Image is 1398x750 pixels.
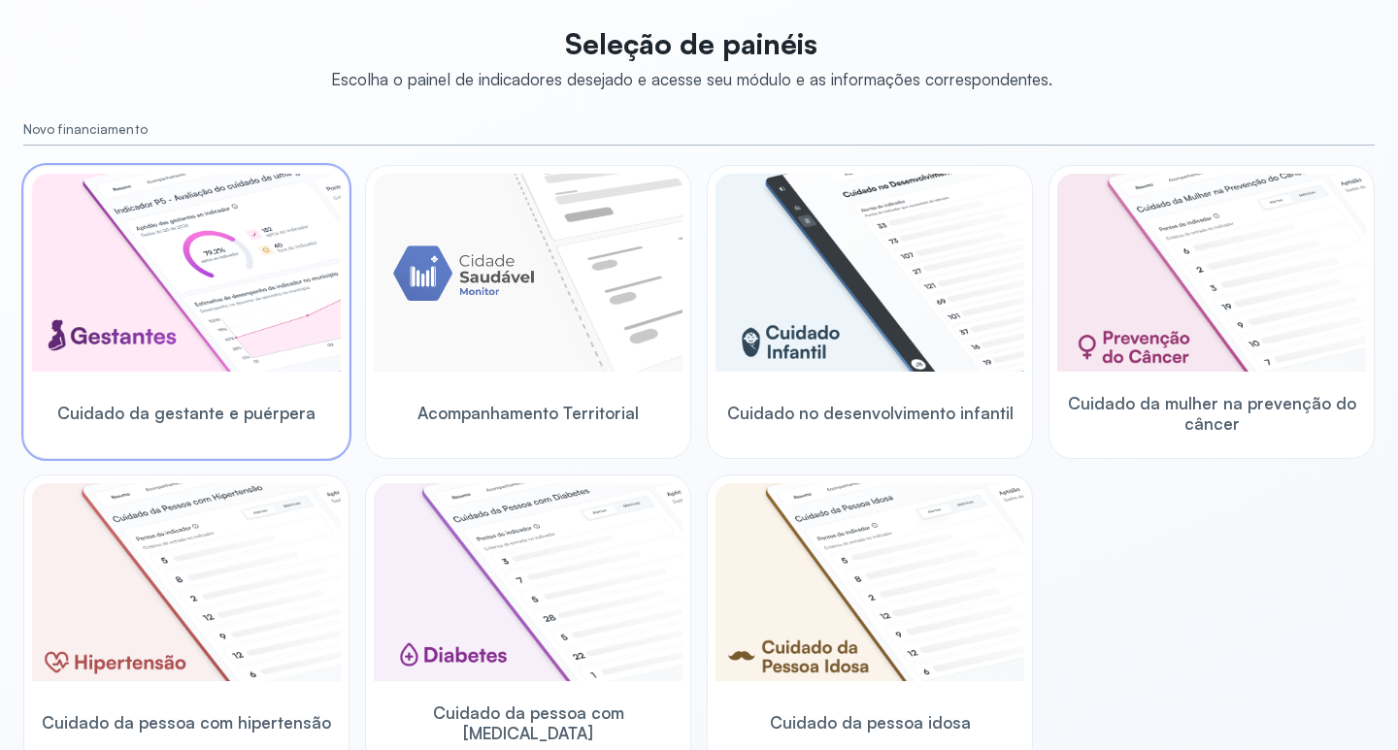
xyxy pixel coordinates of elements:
[42,712,331,733] span: Cuidado da pessoa com hipertensão
[417,403,639,423] span: Acompanhamento Territorial
[374,174,682,372] img: placeholder-module-ilustration.png
[770,712,971,733] span: Cuidado da pessoa idosa
[23,121,1375,138] small: Novo financiamento
[1057,174,1366,372] img: woman-cancer-prevention-care.png
[716,483,1024,681] img: elderly.png
[331,26,1052,61] p: Seleção de painéis
[374,483,682,681] img: diabetics.png
[716,174,1024,372] img: child-development.png
[1057,393,1366,435] span: Cuidado da mulher na prevenção do câncer
[57,403,316,423] span: Cuidado da gestante e puérpera
[727,403,1014,423] span: Cuidado no desenvolvimento infantil
[331,69,1052,89] div: Escolha o painel de indicadores desejado e acesse seu módulo e as informações correspondentes.
[374,702,682,744] span: Cuidado da pessoa com [MEDICAL_DATA]
[32,174,341,372] img: pregnants.png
